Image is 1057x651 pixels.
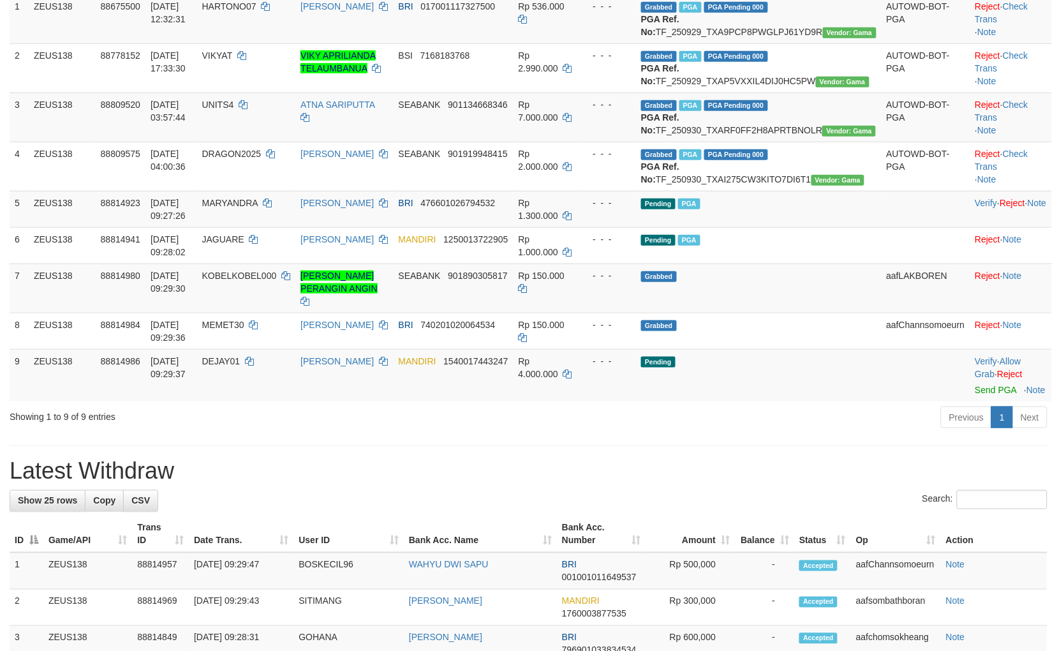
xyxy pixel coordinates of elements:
input: Search: [957,490,1047,509]
td: 2 [10,590,43,626]
td: Rp 500,000 [646,553,735,590]
span: 88809520 [101,100,140,110]
b: PGA Ref. No: [641,112,679,135]
a: [PERSON_NAME] [409,632,482,643]
a: Reject [975,100,1001,110]
a: Show 25 rows [10,490,85,512]
td: · [970,227,1052,264]
h1: Latest Withdraw [10,459,1047,484]
td: 7 [10,264,29,313]
span: Rp 7.000.000 [519,100,558,123]
span: SEABANK [399,100,441,110]
td: SITIMANG [293,590,404,626]
b: PGA Ref. No: [641,14,679,37]
a: Note [946,632,965,643]
span: Pending [641,235,676,246]
span: Pending [641,198,676,209]
span: [DATE] 04:00:36 [151,149,186,172]
a: Copy [85,490,124,512]
a: Check Trans [975,50,1028,73]
span: 88814923 [101,198,140,208]
span: Vendor URL: https://trx31.1velocity.biz [822,126,876,137]
span: Copy 001001011649537 to clipboard [562,572,637,583]
span: Copy 901890305817 to clipboard [448,271,507,281]
span: 88814980 [101,271,140,281]
a: 1 [991,407,1013,428]
span: Marked by aafchomsokheang [679,51,702,62]
td: · · [970,191,1052,227]
div: - - - [582,197,631,209]
th: Status: activate to sort column ascending [794,516,851,553]
span: [DATE] 09:29:37 [151,356,186,379]
td: ZEUS138 [43,590,132,626]
th: Trans ID: activate to sort column ascending [132,516,189,553]
span: Marked by aafchomsokheang [678,235,700,246]
a: [PERSON_NAME] [300,1,374,11]
span: PGA Pending [704,2,768,13]
td: aafsombathboran [851,590,941,626]
span: MEMET30 [202,320,244,330]
span: Accepted [799,560,838,571]
span: 88778152 [101,50,140,61]
span: Pending [641,357,676,368]
a: Next [1012,407,1047,428]
span: [DATE] 09:27:26 [151,198,186,221]
div: - - - [582,269,631,282]
a: Note [1027,385,1046,395]
span: Accepted [799,597,838,608]
a: [PERSON_NAME] [409,596,482,606]
span: Vendor URL: https://trx31.1velocity.biz [811,175,865,186]
a: Note [1003,234,1022,244]
span: BRI [562,632,577,643]
span: SEABANK [399,271,441,281]
a: Check Trans [975,149,1028,172]
span: Rp 4.000.000 [519,356,558,379]
a: Note [946,560,965,570]
td: AUTOWD-BOT-PGA [882,43,970,93]
a: Reject [975,50,1001,61]
span: SEABANK [399,149,441,159]
a: [PERSON_NAME] [300,356,374,366]
th: Op: activate to sort column ascending [851,516,941,553]
div: Showing 1 to 9 of 9 entries [10,405,431,423]
td: Rp 300,000 [646,590,735,626]
th: ID: activate to sort column descending [10,516,43,553]
td: ZEUS138 [29,191,96,227]
span: PGA Pending [704,149,768,160]
td: ZEUS138 [43,553,132,590]
a: Note [1003,320,1022,330]
th: Action [941,516,1047,553]
span: Rp 1.300.000 [519,198,558,221]
span: CSV [131,496,150,506]
span: MANDIRI [562,596,600,606]
span: Copy 1760003877535 to clipboard [562,609,626,619]
span: Grabbed [641,2,677,13]
a: [PERSON_NAME] [300,234,374,244]
b: PGA Ref. No: [641,63,679,86]
td: · [970,313,1052,349]
td: · [970,264,1052,313]
span: PGA Pending [704,51,768,62]
td: ZEUS138 [29,142,96,191]
span: [DATE] 12:32:31 [151,1,186,24]
span: Copy 017001117327500 to clipboard [421,1,496,11]
td: 88814969 [132,590,189,626]
span: Rp 2.990.000 [519,50,558,73]
span: Rp 150.000 [519,271,565,281]
a: Reject [1000,198,1025,208]
span: [DATE] 03:57:44 [151,100,186,123]
th: Game/API: activate to sort column ascending [43,516,132,553]
a: Note [977,76,996,86]
span: Marked by aafchomsokheang [678,198,700,209]
td: 88814957 [132,553,189,590]
span: Rp 2.000.000 [519,149,558,172]
a: Verify [975,198,998,208]
span: Copy 476601026794532 to clipboard [421,198,496,208]
a: Reject [975,234,1001,244]
span: Copy 1540017443247 to clipboard [443,356,508,366]
a: [PERSON_NAME] [300,149,374,159]
td: 8 [10,313,29,349]
div: - - - [582,355,631,368]
td: · · [970,349,1052,401]
span: Grabbed [641,320,677,331]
